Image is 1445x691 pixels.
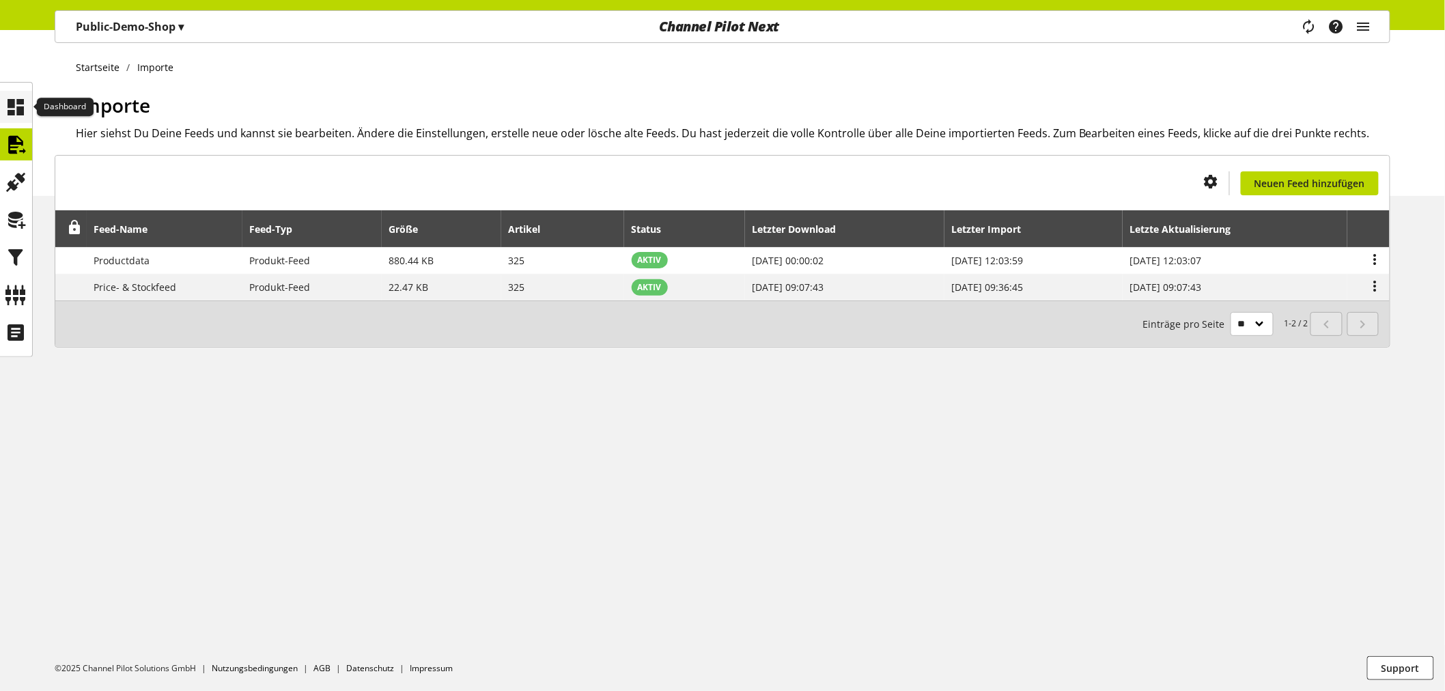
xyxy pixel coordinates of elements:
li: ©2025 Channel Pilot Solutions GmbH [55,662,212,675]
a: Nutzungsbedingungen [212,662,298,674]
span: 880.44 KB [389,254,434,267]
a: AGB [313,662,331,674]
span: Einträge pro Seite [1143,317,1231,331]
span: Importe [76,92,150,118]
span: AKTIV [638,281,662,294]
a: Impressum [410,662,453,674]
span: Entsperren, um Zeilen neu anzuordnen [68,221,82,235]
div: Letzte Aktualisierung [1130,222,1245,236]
span: [DATE] 12:03:59 [951,254,1023,267]
button: Support [1367,656,1434,680]
h2: Hier siehst Du Deine Feeds und kannst sie bearbeiten. Ändere die Einstellungen, erstelle neue ode... [76,125,1390,141]
a: Startseite [76,60,127,74]
span: [DATE] 00:00:02 [752,254,824,267]
div: Artikel [508,222,554,236]
div: Größe [389,222,432,236]
a: Neuen Feed hinzufügen [1241,171,1379,195]
span: AKTIV [638,254,662,266]
span: 22.47 KB [389,281,428,294]
a: Datenschutz [346,662,394,674]
span: Produkt-Feed [249,281,310,294]
span: Price- & Stockfeed [94,281,177,294]
div: Dashboard [37,98,94,117]
div: Feed-Typ [249,222,306,236]
span: Productdata [94,254,150,267]
span: [DATE] 09:36:45 [951,281,1023,294]
span: ▾ [178,19,184,34]
span: Neuen Feed hinzufügen [1254,176,1365,191]
span: [DATE] 09:07:43 [752,281,824,294]
nav: main navigation [55,10,1390,43]
span: 325 [508,281,524,294]
div: Feed-Name [94,222,162,236]
span: 325 [508,254,524,267]
div: Letzter Import [951,222,1035,236]
span: [DATE] 12:03:07 [1130,254,1202,267]
span: [DATE] 09:07:43 [1130,281,1202,294]
span: Produkt-Feed [249,254,310,267]
div: Entsperren, um Zeilen neu anzuordnen [63,221,82,238]
div: Letzter Download [752,222,850,236]
p: Public-Demo-Shop [76,18,184,35]
small: 1-2 / 2 [1143,312,1308,336]
span: Support [1381,661,1420,675]
div: Status [632,222,675,236]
